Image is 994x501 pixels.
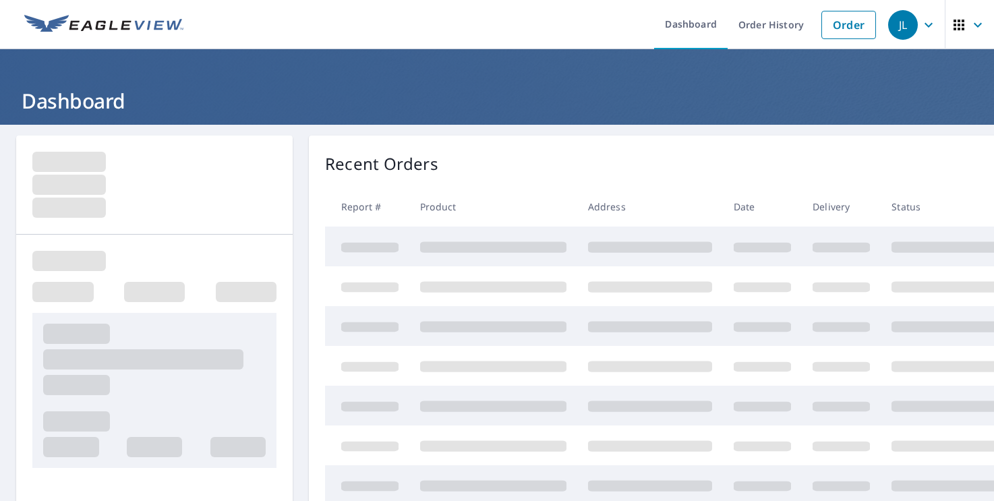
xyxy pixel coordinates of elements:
[888,10,918,40] div: JL
[325,152,438,176] p: Recent Orders
[723,187,802,227] th: Date
[16,87,978,115] h1: Dashboard
[802,187,881,227] th: Delivery
[409,187,577,227] th: Product
[577,187,723,227] th: Address
[325,187,409,227] th: Report #
[24,15,183,35] img: EV Logo
[821,11,876,39] a: Order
